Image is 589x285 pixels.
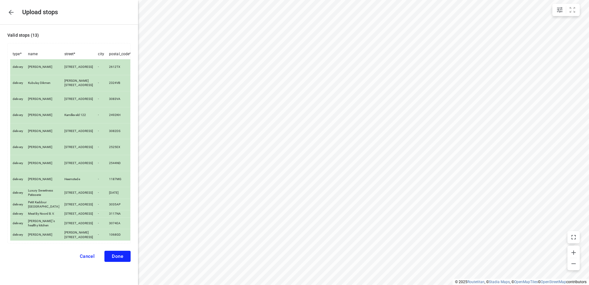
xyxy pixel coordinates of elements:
[95,59,107,75] td: -
[541,280,566,284] a: OpenStreetMap
[26,210,62,217] td: Meat By Noord B.V.
[107,91,134,107] td: 3083VA
[112,254,123,259] span: Done
[10,139,26,155] td: delivery
[10,171,26,187] td: delivery
[95,187,107,199] td: -
[107,155,134,171] td: 2544ND
[95,123,107,139] td: -
[107,75,134,91] td: 2324VB
[95,49,107,59] th: city
[107,229,134,241] td: 1068GD
[95,107,107,123] td: -
[10,199,26,210] td: delivery
[10,75,26,91] td: delivery
[62,187,96,199] td: [STREET_ADDRESS]
[62,139,96,155] td: [STREET_ADDRESS]
[107,123,134,139] td: 3082DS
[62,75,96,91] td: [PERSON_NAME][STREET_ADDRESS]
[95,155,107,171] td: -
[26,171,62,187] td: [PERSON_NAME]
[107,59,134,75] td: 2612TX
[95,199,107,210] td: -
[554,4,566,16] button: Map settings
[26,123,62,139] td: [PERSON_NAME]
[107,217,134,229] td: 3074EA
[26,199,62,210] td: Petit Kaddour [GEOGRAPHIC_DATA]
[107,199,134,210] td: 3035AP
[10,217,26,229] td: delivery
[62,59,96,75] td: [STREET_ADDRESS]
[467,280,485,284] a: Routetitan
[95,217,107,229] td: -
[80,254,95,259] span: Cancel
[95,75,107,91] td: -
[26,139,62,155] td: [PERSON_NAME]
[107,107,134,123] td: 2492KH
[7,32,131,38] p: Valid stops ( 13 )
[10,229,26,241] td: delivery
[26,49,62,59] th: name
[26,155,62,171] td: [PERSON_NAME]
[95,139,107,155] td: -
[26,59,62,75] td: [PERSON_NAME]
[62,217,96,229] td: [STREET_ADDRESS]
[26,229,62,241] td: [PERSON_NAME]
[455,280,587,284] li: © 2025 , © , © © contributors
[552,4,580,16] div: small contained button group
[62,107,96,123] td: Kamilleveld 122
[104,251,131,262] button: Done
[10,91,26,107] td: delivery
[26,107,62,123] td: [PERSON_NAME]
[62,49,96,59] th: street *
[10,107,26,123] td: delivery
[95,210,107,217] td: -
[107,187,134,199] td: [DATE]
[62,199,96,210] td: [STREET_ADDRESS]
[95,91,107,107] td: -
[26,91,62,107] td: [PERSON_NAME]
[10,49,26,59] th: type *
[107,49,134,59] th: postal_code *
[62,171,96,187] td: Heemstede
[10,155,26,171] td: delivery
[95,229,107,241] td: -
[62,155,96,171] td: [STREET_ADDRESS]
[62,123,96,139] td: [STREET_ADDRESS]
[10,123,26,139] td: delivery
[62,210,96,217] td: [STREET_ADDRESS]
[95,171,107,187] td: -
[107,139,134,155] td: 2525EX
[26,217,62,229] td: [PERSON_NAME]´s healthy kitchen
[107,171,134,187] td: 1187MG
[514,280,538,284] a: OpenMapTiles
[107,210,134,217] td: 3117NA
[72,251,102,262] button: Cancel
[26,75,62,91] td: Kubulay Dikmen
[489,280,510,284] a: Stadia Maps
[62,91,96,107] td: [STREET_ADDRESS]
[10,210,26,217] td: delivery
[10,187,26,199] td: delivery
[26,187,62,199] td: Luxury Sweetness Patisserie
[10,59,26,75] td: delivery
[22,9,58,16] h5: Upload stops
[62,229,96,241] td: [PERSON_NAME][STREET_ADDRESS]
